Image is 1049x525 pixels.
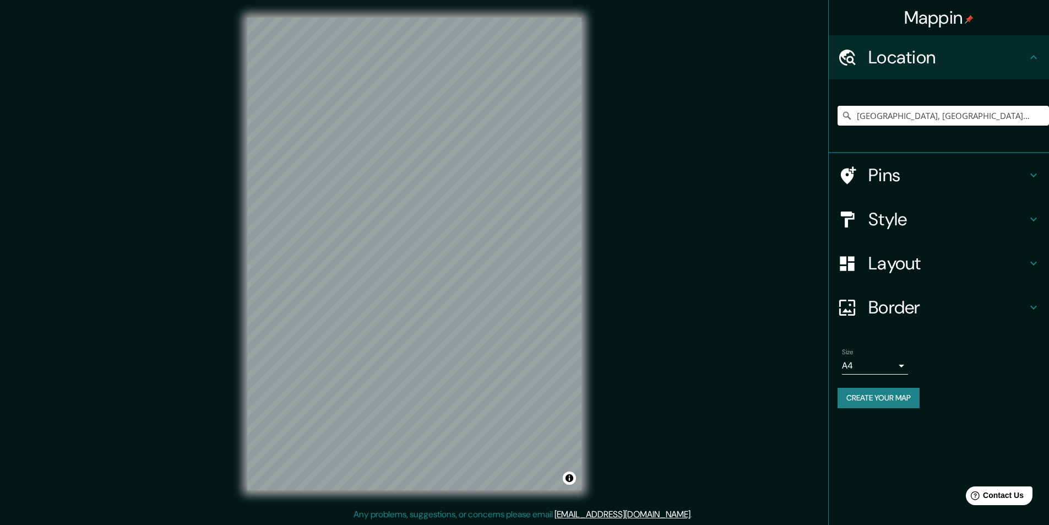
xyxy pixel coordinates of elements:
[829,35,1049,79] div: Location
[829,241,1049,285] div: Layout
[868,46,1027,68] h4: Location
[555,508,691,520] a: [EMAIL_ADDRESS][DOMAIN_NAME]
[694,508,696,521] div: .
[563,472,576,485] button: Toggle attribution
[951,482,1037,513] iframe: Help widget launcher
[354,508,692,521] p: Any problems, suggestions, or concerns please email .
[868,296,1027,318] h4: Border
[838,388,920,408] button: Create your map
[842,348,854,357] label: Size
[965,15,974,24] img: pin-icon.png
[692,508,694,521] div: .
[868,252,1027,274] h4: Layout
[247,18,581,490] canvas: Map
[829,197,1049,241] div: Style
[829,285,1049,329] div: Border
[842,357,908,375] div: A4
[829,153,1049,197] div: Pins
[868,208,1027,230] h4: Style
[868,164,1027,186] h4: Pins
[904,7,974,29] h4: Mappin
[838,106,1049,126] input: Pick your city or area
